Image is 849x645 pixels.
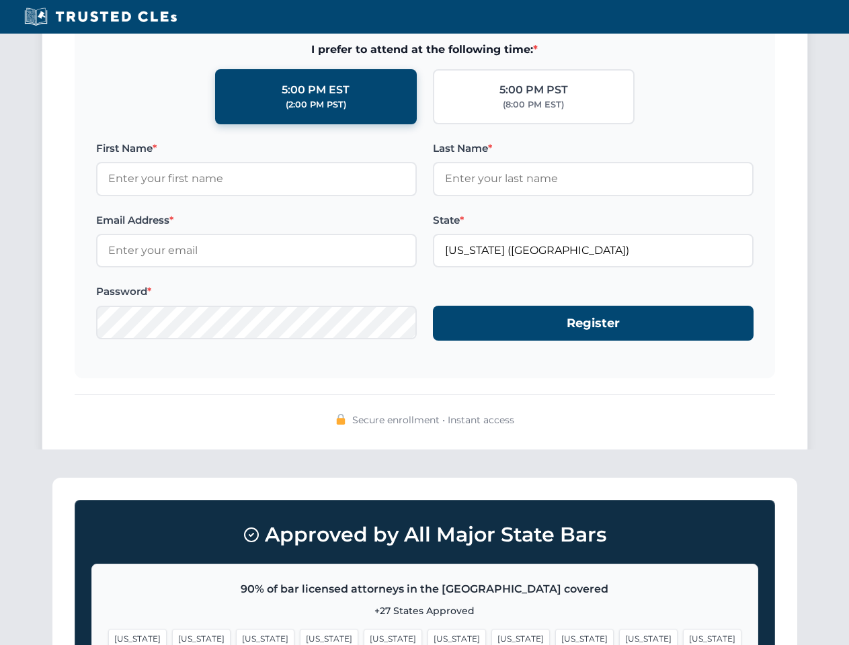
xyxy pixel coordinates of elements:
[433,140,754,157] label: Last Name
[503,98,564,112] div: (8:00 PM EST)
[352,413,514,427] span: Secure enrollment • Instant access
[96,41,754,58] span: I prefer to attend at the following time:
[433,162,754,196] input: Enter your last name
[96,212,417,228] label: Email Address
[96,284,417,300] label: Password
[282,81,350,99] div: 5:00 PM EST
[96,140,417,157] label: First Name
[91,517,758,553] h3: Approved by All Major State Bars
[286,98,346,112] div: (2:00 PM PST)
[20,7,181,27] img: Trusted CLEs
[96,162,417,196] input: Enter your first name
[433,306,754,341] button: Register
[335,414,346,425] img: 🔒
[433,212,754,228] label: State
[108,580,741,598] p: 90% of bar licensed attorneys in the [GEOGRAPHIC_DATA] covered
[499,81,568,99] div: 5:00 PM PST
[108,603,741,618] p: +27 States Approved
[96,234,417,267] input: Enter your email
[433,234,754,267] input: Arizona (AZ)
